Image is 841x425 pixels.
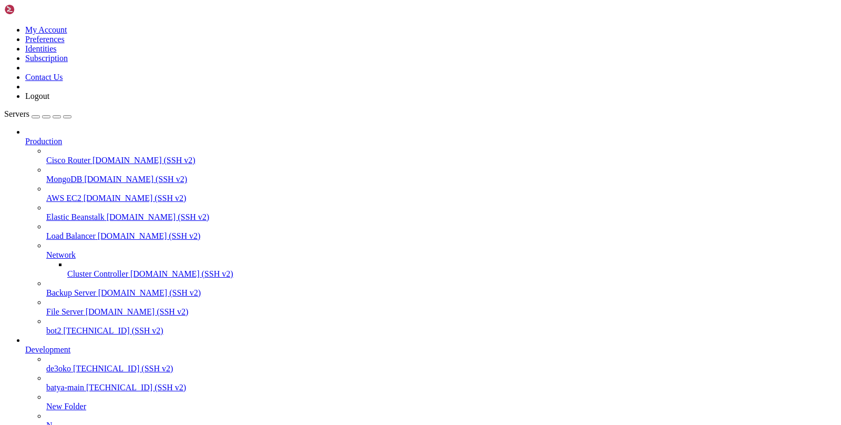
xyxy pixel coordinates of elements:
span: [TECHNICAL_ID] (SSH v2) [86,383,186,392]
a: Identities [25,44,57,53]
a: New Folder [46,402,837,411]
a: Subscription [25,54,68,63]
span: Elastic Beanstalk [46,212,105,221]
span: Development [25,345,70,354]
span: [TECHNICAL_ID] (SSH v2) [63,326,163,335]
a: Network [46,250,837,260]
span: bot2 [46,326,61,335]
a: Load Balancer [DOMAIN_NAME] (SSH v2) [46,231,837,241]
a: Cisco Router [DOMAIN_NAME] (SSH v2) [46,156,837,165]
span: Cisco Router [46,156,90,165]
span: MongoDB [46,175,82,184]
li: Backup Server [DOMAIN_NAME] (SSH v2) [46,279,837,298]
a: batya-main [TECHNICAL_ID] (SSH v2) [46,383,837,392]
li: Cluster Controller [DOMAIN_NAME] (SSH v2) [67,260,837,279]
span: [DOMAIN_NAME] (SSH v2) [107,212,210,221]
span: Network [46,250,76,259]
span: Backup Server [46,288,96,297]
a: AWS EC2 [DOMAIN_NAME] (SSH v2) [46,194,837,203]
span: [DOMAIN_NAME] (SSH v2) [98,288,201,297]
img: Shellngn [4,4,65,15]
span: [DOMAIN_NAME] (SSH v2) [84,194,187,203]
a: Contact Us [25,73,63,82]
li: Network [46,241,837,279]
span: File Server [46,307,84,316]
li: Load Balancer [DOMAIN_NAME] (SSH v2) [46,222,837,241]
span: AWS EC2 [46,194,81,203]
span: batya-main [46,383,84,392]
span: [DOMAIN_NAME] (SSH v2) [98,231,201,240]
a: My Account [25,25,67,34]
li: bot2 [TECHNICAL_ID] (SSH v2) [46,317,837,336]
span: Servers [4,109,29,118]
span: de3oko [46,364,71,373]
span: [DOMAIN_NAME] (SSH v2) [84,175,187,184]
a: Preferences [25,35,65,44]
li: New Folder [46,392,837,411]
a: Elastic Beanstalk [DOMAIN_NAME] (SSH v2) [46,212,837,222]
span: [DOMAIN_NAME] (SSH v2) [93,156,196,165]
span: [TECHNICAL_ID] (SSH v2) [73,364,173,373]
a: Backup Server [DOMAIN_NAME] (SSH v2) [46,288,837,298]
span: Production [25,137,62,146]
li: Cisco Router [DOMAIN_NAME] (SSH v2) [46,146,837,165]
span: Cluster Controller [67,269,128,278]
li: de3oko [TECHNICAL_ID] (SSH v2) [46,355,837,373]
li: File Server [DOMAIN_NAME] (SSH v2) [46,298,837,317]
a: MongoDB [DOMAIN_NAME] (SSH v2) [46,175,837,184]
a: bot2 [TECHNICAL_ID] (SSH v2) [46,326,837,336]
span: [DOMAIN_NAME] (SSH v2) [86,307,189,316]
a: Logout [25,92,49,100]
a: Cluster Controller [DOMAIN_NAME] (SSH v2) [67,269,837,279]
li: batya-main [TECHNICAL_ID] (SSH v2) [46,373,837,392]
li: Production [25,127,837,336]
a: de3oko [TECHNICAL_ID] (SSH v2) [46,364,837,373]
span: New Folder [46,402,86,411]
li: AWS EC2 [DOMAIN_NAME] (SSH v2) [46,184,837,203]
li: Elastic Beanstalk [DOMAIN_NAME] (SSH v2) [46,203,837,222]
li: MongoDB [DOMAIN_NAME] (SSH v2) [46,165,837,184]
a: Production [25,137,837,146]
span: Load Balancer [46,231,96,240]
span: [DOMAIN_NAME] (SSH v2) [130,269,233,278]
a: Development [25,345,837,355]
a: File Server [DOMAIN_NAME] (SSH v2) [46,307,837,317]
a: Servers [4,109,71,118]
